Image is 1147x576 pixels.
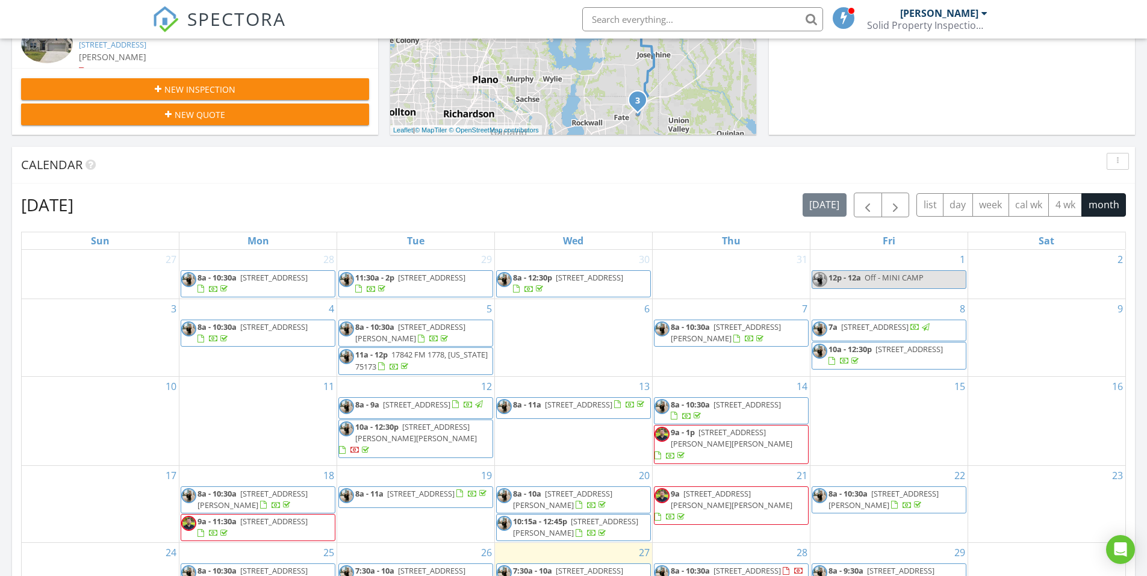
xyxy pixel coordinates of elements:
span: 8a - 10:30a [197,488,237,499]
span: 8a - 10:30a [355,321,394,332]
span: 8a - 10:30a [197,321,237,332]
a: 10a - 12:30p [STREET_ADDRESS] [812,342,966,369]
img: baphoto_bobbymelody117.jpg [654,321,670,336]
a: 10:15a - 12:45p [STREET_ADDRESS][PERSON_NAME] [513,516,638,538]
a: Go to August 26, 2025 [479,543,494,562]
a: Go to July 30, 2025 [636,250,652,269]
td: Go to August 6, 2025 [495,299,653,377]
a: Go to August 2, 2025 [1115,250,1125,269]
a: 8a - 10:30a [STREET_ADDRESS] [181,270,335,297]
td: Go to August 8, 2025 [810,299,968,377]
span: [STREET_ADDRESS] [545,399,612,410]
span: [STREET_ADDRESS] [875,344,943,355]
span: 9a - 1p [671,427,695,438]
button: New Inspection [21,78,369,100]
td: Go to August 4, 2025 [179,299,337,377]
img: baphoto_bobbymelody117.jpg [654,399,670,414]
span: [STREET_ADDRESS][PERSON_NAME] [513,516,638,538]
div: Open Intercom Messenger [1106,535,1135,564]
img: baphoto_bobbymelody117.jpg [339,399,354,414]
img: The Best Home Inspection Software - Spectora [152,6,179,33]
a: 8a - 10:30a [STREET_ADDRESS] [671,565,804,576]
button: list [916,193,943,217]
span: 8a - 9:30a [828,565,863,576]
a: Go to August 27, 2025 [636,543,652,562]
a: Wednesday [561,232,586,249]
span: 8a - 10a [513,488,541,499]
img: baphoto_bobbymelody117.jpg [339,488,354,503]
a: 11:30a - 2p [STREET_ADDRESS] [355,272,465,294]
a: 9a - 11:30a [STREET_ADDRESS] [197,516,308,538]
button: Previous month [854,193,882,217]
input: Search everything... [582,7,823,31]
span: [STREET_ADDRESS] [383,399,450,410]
td: Go to July 30, 2025 [495,250,653,299]
a: 10a - 12:30p [STREET_ADDRESS][PERSON_NAME][PERSON_NAME] [339,421,477,455]
button: [DATE] [803,193,847,217]
a: 10:15a - 12:45p [STREET_ADDRESS][PERSON_NAME] [496,514,651,541]
span: SPECTORA [187,6,286,31]
a: 11a - 12p 17842 FM 1778, [US_STATE] 75173 [338,347,493,374]
span: [STREET_ADDRESS][PERSON_NAME] [828,488,939,510]
a: 8a - 10:30a [STREET_ADDRESS][PERSON_NAME] [355,321,465,344]
span: [STREET_ADDRESS][PERSON_NAME] [513,488,612,510]
span: New Inspection [164,83,235,96]
td: Go to August 15, 2025 [810,376,968,465]
img: baphoto_bobbymelody117.jpg [812,344,827,359]
span: [STREET_ADDRESS][PERSON_NAME][PERSON_NAME] [671,488,792,510]
a: 8a - 12:30p [STREET_ADDRESS] [513,272,623,294]
td: Go to August 17, 2025 [22,465,179,543]
img: baphoto_bobbymelody117.jpg [497,516,512,531]
span: [STREET_ADDRESS] [240,516,308,527]
span: Off - MINI CAMP [865,272,924,283]
a: © MapTiler [415,126,447,134]
span: 8a - 10:30a [671,399,710,410]
img: baphoto_bobbymelody117.jpg [497,272,512,287]
a: Go to August 10, 2025 [163,377,179,396]
a: 8a - 12:30p [STREET_ADDRESS] [496,270,651,297]
td: Go to July 31, 2025 [652,250,810,299]
a: 8a - 9a [STREET_ADDRESS] [355,399,485,410]
a: 8a - 11a [STREET_ADDRESS] [513,399,647,410]
img: baphoto_bobbymelody117.jpg [812,272,827,287]
a: 8a - 10:30a [STREET_ADDRESS][PERSON_NAME] [181,486,335,513]
a: Go to August 21, 2025 [794,466,810,485]
a: Go to August 8, 2025 [957,299,968,318]
a: 8a - 10:30a [STREET_ADDRESS][PERSON_NAME] [671,321,781,344]
span: 8a - 9a [355,399,379,410]
span: 7a [828,321,838,332]
img: baphoto_bobbymelody117.jpg [181,272,196,287]
a: Go to August 15, 2025 [952,377,968,396]
button: New Quote [21,104,369,125]
td: Go to August 21, 2025 [652,465,810,543]
img: baphoto_bobbymelody117.jpg [812,488,827,503]
td: Go to August 19, 2025 [337,465,495,543]
a: 8a - 10:30a [STREET_ADDRESS] [197,272,308,294]
td: Go to August 16, 2025 [968,376,1125,465]
a: Go to August 25, 2025 [321,543,337,562]
a: Go to August 9, 2025 [1115,299,1125,318]
span: [STREET_ADDRESS] [240,272,308,283]
div: 6121 Rodin Dr, Royse City, TX 75189 [638,100,645,107]
a: [STREET_ADDRESS] [79,39,146,50]
span: [STREET_ADDRESS] [556,565,623,576]
div: [PERSON_NAME] [900,7,978,19]
a: 10a - 12:30p [STREET_ADDRESS] [828,344,943,366]
button: week [972,193,1009,217]
a: Go to August 11, 2025 [321,377,337,396]
td: Go to August 12, 2025 [337,376,495,465]
a: Sunday [89,232,112,249]
a: 8a - 10:30a [STREET_ADDRESS][PERSON_NAME] [197,488,308,510]
td: Go to August 1, 2025 [810,250,968,299]
span: 10a - 12:30p [828,344,872,355]
a: 11:30a - 2p [STREET_ADDRESS] [338,270,493,297]
td: Go to August 20, 2025 [495,465,653,543]
span: 11a - 12p [355,349,388,360]
a: Leaflet [393,126,413,134]
a: Go to August 29, 2025 [952,543,968,562]
td: Go to August 3, 2025 [22,299,179,377]
span: 8a - 11a [355,488,384,499]
a: Monday [245,232,272,249]
span: 9a [671,488,680,499]
img: randy2.jpg [181,516,196,531]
